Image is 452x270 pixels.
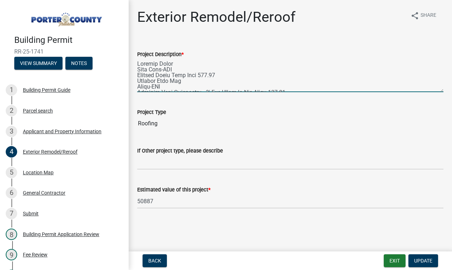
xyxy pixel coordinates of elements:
div: Exterior Remodel/Reroof [23,149,78,154]
div: 4 [6,146,17,157]
div: 5 [6,167,17,178]
div: 7 [6,208,17,219]
label: If Other project type, please describe [137,149,223,154]
div: 8 [6,229,17,240]
div: 6 [6,187,17,199]
div: Fee Review [23,252,48,257]
div: 2 [6,105,17,116]
label: Project Description [137,52,184,57]
div: 3 [6,126,17,137]
button: Update [408,254,438,267]
button: View Summary [14,57,63,70]
div: Submit [23,211,39,216]
h1: Exterior Remodel/Reroof [137,9,295,26]
div: Building Permit Guide [23,87,70,92]
img: Porter County, Indiana [14,7,117,27]
div: Parcel search [23,108,53,113]
span: Back [148,258,161,264]
label: Estimated value of this project [137,187,210,192]
i: share [411,11,419,20]
div: Building Permit Application Review [23,232,99,237]
h4: Building Permit [14,35,123,45]
span: Update [414,258,432,264]
button: shareShare [405,9,442,22]
span: Share [421,11,436,20]
div: 1 [6,84,17,96]
span: RR-25-1741 [14,48,114,55]
div: 9 [6,249,17,260]
div: Applicant and Property Information [23,129,101,134]
div: Location Map [23,170,54,175]
div: General Contractor [23,190,65,195]
button: Back [143,254,167,267]
button: Exit [384,254,406,267]
label: Project Type [137,110,166,115]
button: Notes [65,57,93,70]
wm-modal-confirm: Summary [14,61,63,66]
wm-modal-confirm: Notes [65,61,93,66]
